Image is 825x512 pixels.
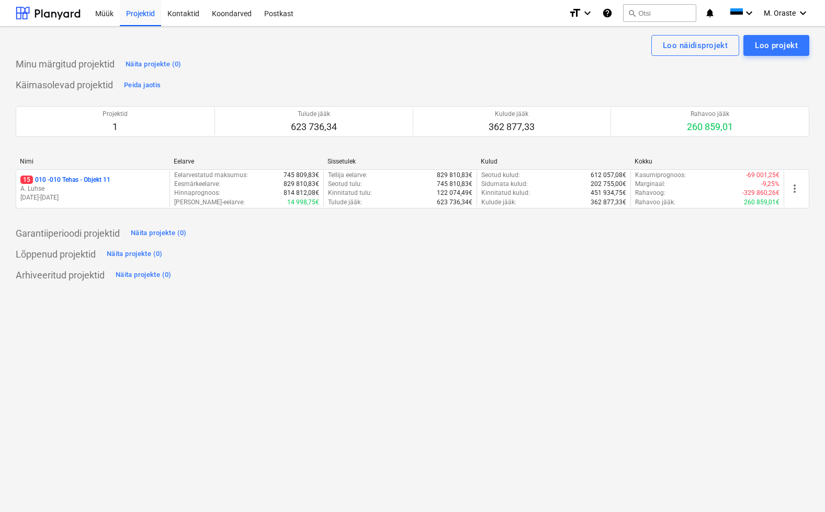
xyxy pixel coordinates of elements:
[291,121,337,133] p: 623 736,34
[437,180,472,189] p: 745 810,83€
[761,180,779,189] p: -9,25%
[591,189,626,197] p: 451 934,75€
[755,39,798,52] div: Loo projekt
[16,58,115,71] p: Minu märgitud projektid
[591,198,626,207] p: 362 877,33€
[591,180,626,189] p: 202 755,00€
[16,79,113,91] p: Käimasolevad projektid
[16,269,105,282] p: Arhiveeritud projektid
[121,77,163,94] button: Peida jaotis
[591,171,626,180] p: 612 057,08€
[663,39,728,52] div: Loo näidisprojekt
[128,225,189,242] button: Näita projekte (0)
[20,176,165,202] div: 15010 -010 Tehas - Objekt 11A. Luhse[DATE]-[DATE]
[635,180,665,189] p: Marginaal :
[20,176,110,184] p: 010 - 010 Tehas - Objekt 11
[437,171,472,180] p: 829 810,83€
[437,198,472,207] p: 623 736,34€
[628,9,636,17] span: search
[287,198,319,207] p: 14 998,75€
[328,180,362,189] p: Seotud tulu :
[328,198,362,207] p: Tulude jääk :
[124,79,161,91] div: Peida jaotis
[107,248,163,260] div: Näita projekte (0)
[103,110,128,119] p: Projektid
[743,35,809,56] button: Loo projekt
[481,189,530,197] p: Kinnitatud kulud :
[104,246,165,263] button: Näita projekte (0)
[746,171,779,180] p: -69 001,25€
[687,121,733,133] p: 260 859,01
[623,4,696,22] button: Otsi
[481,180,528,189] p: Sidumata kulud :
[284,189,319,197] p: 814 812,08€
[569,7,581,19] i: format_size
[797,7,809,19] i: keyboard_arrow_down
[743,7,755,19] i: keyboard_arrow_down
[174,180,220,189] p: Eesmärkeelarve :
[764,9,796,17] span: M. Oraste
[705,7,715,19] i: notifications
[744,198,779,207] p: 260 859,01€
[481,198,516,207] p: Kulude jääk :
[16,248,96,261] p: Lõppenud projektid
[635,198,675,207] p: Rahavoo jääk :
[284,180,319,189] p: 829 810,83€
[174,158,319,165] div: Eelarve
[20,158,165,165] div: Nimi
[328,171,367,180] p: Tellija eelarve :
[123,56,184,73] button: Näita projekte (0)
[788,182,801,195] span: more_vert
[742,189,779,197] p: -329 860,26€
[174,189,220,197] p: Hinnaprognoos :
[103,121,128,133] p: 1
[635,158,780,165] div: Kokku
[489,110,535,119] p: Kulude jääk
[113,267,174,284] button: Näita projekte (0)
[602,7,613,19] i: Abikeskus
[581,7,594,19] i: keyboard_arrow_down
[126,59,182,71] div: Näita projekte (0)
[20,193,165,202] p: [DATE] - [DATE]
[20,184,165,193] p: A. Luhse
[489,121,535,133] p: 362 877,33
[481,158,626,165] div: Kulud
[635,171,686,180] p: Kasumiprognoos :
[327,158,473,165] div: Sissetulek
[291,110,337,119] p: Tulude jääk
[481,171,520,180] p: Seotud kulud :
[20,176,33,184] span: 15
[284,171,319,180] p: 745 809,83€
[437,189,472,197] p: 122 074,49€
[687,110,733,119] p: Rahavoo jääk
[116,269,172,281] div: Näita projekte (0)
[131,227,187,239] div: Näita projekte (0)
[174,171,248,180] p: Eelarvestatud maksumus :
[328,189,372,197] p: Kinnitatud tulu :
[635,189,665,197] p: Rahavoog :
[16,227,120,240] p: Garantiiperioodi projektid
[651,35,739,56] button: Loo näidisprojekt
[174,198,245,207] p: [PERSON_NAME]-eelarve :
